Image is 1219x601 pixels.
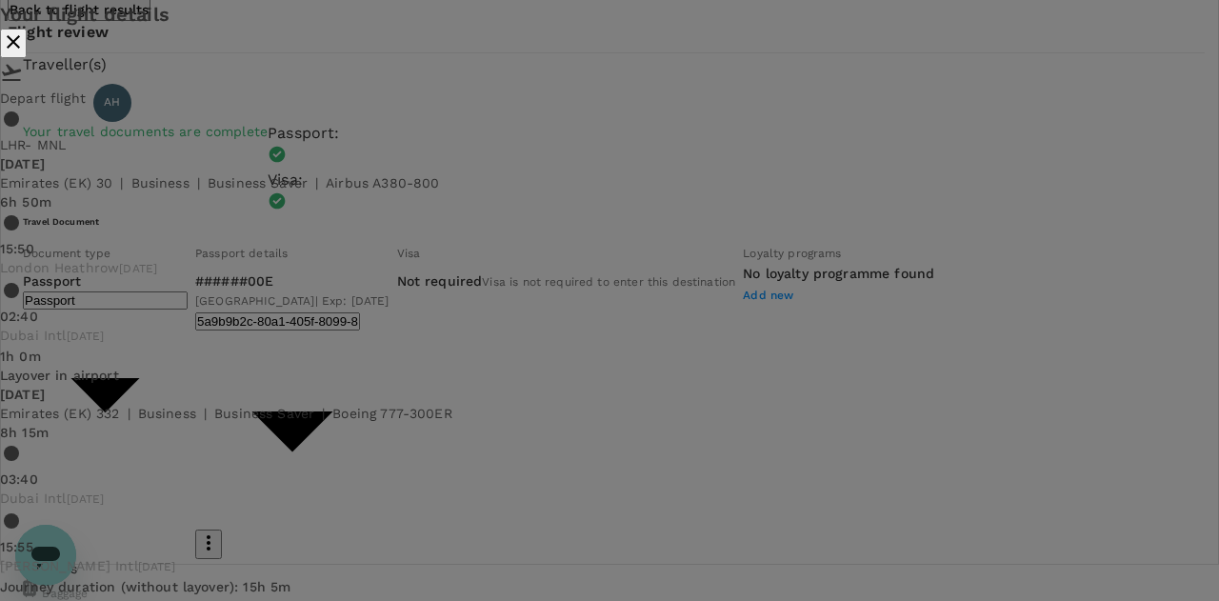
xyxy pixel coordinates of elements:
span: [DATE] [67,492,105,506]
span: [DATE] [138,560,176,573]
p: Business Saver [208,173,308,192]
span: | [204,406,207,421]
p: Business Saver [214,404,314,423]
span: | [197,175,200,190]
span: | [120,175,123,190]
span: | [128,406,130,421]
span: [DATE] [119,262,157,275]
span: [DATE] [67,330,105,343]
p: Airbus A380-800 [326,173,439,192]
p: Boeing 777-300ER [332,404,451,423]
span: | [322,406,325,421]
p: business [131,173,190,192]
p: business [138,404,196,423]
span: | [315,175,318,190]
